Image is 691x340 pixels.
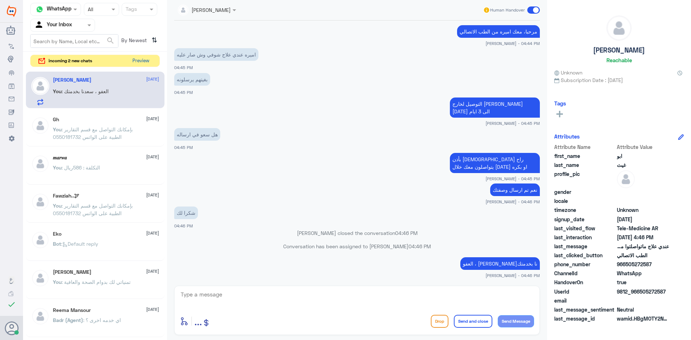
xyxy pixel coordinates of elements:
span: search [106,36,115,45]
span: غيث [617,161,669,169]
span: You [53,279,62,285]
h5: Reema Mansour [53,307,91,313]
span: last_message_sentiment [554,306,615,313]
img: defaultAdmin.png [607,16,631,40]
span: [DATE] [146,76,159,82]
span: ChannelId [554,269,615,277]
div: Tags [125,5,137,14]
span: Tele-Medicine AR [617,225,669,232]
p: Conversation has been assigned to [PERSON_NAME] [174,242,540,250]
span: 9812_966505272587 [617,288,669,295]
span: الطب الاتصالي [617,251,669,259]
span: signup_date [554,216,615,223]
h5: [PERSON_NAME] [593,46,645,54]
p: 6/10/2025, 4:45 PM [450,98,540,118]
span: 966505272587 [617,260,669,268]
span: ابو [617,152,669,160]
h6: Tags [554,100,566,106]
span: first_name [554,152,615,160]
span: Human Handover [490,7,525,13]
span: 04:46 PM [395,230,417,236]
img: yourInbox.svg [34,20,45,31]
span: 04:46 PM [174,223,193,228]
span: You [53,164,62,171]
p: 6/10/2025, 4:45 PM [174,73,210,86]
button: ... [194,313,202,329]
i: check [7,300,16,309]
img: defaultAdmin.png [31,231,49,249]
span: incoming 2 new chats [49,58,92,64]
button: Drop [431,315,448,328]
p: 6/10/2025, 4:45 PM [174,128,220,141]
span: phone_number [554,260,615,268]
img: whatsapp.png [34,4,45,15]
button: search [106,35,115,47]
span: Badr (Agent) [53,317,83,323]
span: 2025-10-05T10:56:31.141Z [617,216,669,223]
span: Bot [53,241,61,247]
span: [PERSON_NAME] - 04:45 PM [485,176,540,182]
span: null [617,188,669,196]
img: defaultAdmin.png [617,170,635,188]
img: defaultAdmin.png [31,269,49,287]
span: Subscription Date : [DATE] [554,76,684,84]
span: : بإمكانك التواصل مع قسم التقارير الطبية على الواتس 0550181732 [53,203,133,216]
p: 6/10/2025, 4:45 PM [174,48,258,61]
h6: Attributes [554,133,580,140]
input: Search by Name, Local etc… [31,35,118,47]
span: 2 [617,269,669,277]
span: ... [194,314,202,327]
h5: Eko [53,231,62,237]
button: Send and close [454,315,492,328]
span: [DATE] [146,154,159,160]
span: [PERSON_NAME] - 04:45 PM [485,120,540,126]
span: 04:45 PM [174,65,193,70]
span: last_name [554,161,615,169]
span: You [53,203,62,209]
h5: Mohammed ALRASHED [53,269,91,275]
p: 6/10/2025, 4:45 PM [450,153,540,173]
h5: ابو غيث [53,77,91,83]
span: عندي علاج ماتواصلتوا من شانه [617,242,669,250]
button: Send Message [498,315,534,327]
span: 0 [617,306,669,313]
span: : العفو ، سعدنا بخدمتك [62,88,109,94]
p: 6/10/2025, 4:46 PM [490,183,540,196]
span: : تمنياتي لك بدوام الصحة والعافية [62,279,131,285]
h5: Fawziah..🕊 [53,193,79,199]
span: 2025-10-06T13:46:20.7569124Z [617,234,669,241]
img: defaultAdmin.png [31,307,49,325]
span: You [53,126,62,132]
p: 6/10/2025, 4:46 PM [174,207,198,219]
span: null [617,297,669,304]
span: [PERSON_NAME] - 04:46 PM [485,199,540,205]
span: 04:46 PM [408,243,431,249]
span: : التكلفة : 586ريال [62,164,100,171]
span: 04:45 PM [174,145,193,150]
span: [DATE] [146,115,159,122]
i: ⇅ [152,34,157,46]
span: [DATE] [146,230,159,236]
img: defaultAdmin.png [31,193,49,211]
span: last_visited_flow [554,225,615,232]
span: Unknown [617,206,669,214]
span: UserId [554,288,615,295]
button: Avatar [5,321,18,335]
p: [PERSON_NAME] closed the conversation [174,229,540,237]
span: last_message [554,242,615,250]
img: defaultAdmin.png [31,155,49,173]
span: last_clicked_button [554,251,615,259]
span: email [554,297,615,304]
span: HandoverOn [554,278,615,286]
span: 04:45 PM [174,90,193,95]
span: You [53,88,62,94]
span: : بإمكانك التواصل مع قسم التقارير الطبية على الواتس 0550181732 [53,126,133,140]
h5: 𝒎𝒂𝒓𝒘𝒂 [53,155,67,161]
span: gender [554,188,615,196]
span: [PERSON_NAME] - 04:44 PM [485,40,540,46]
span: [DATE] [146,306,159,313]
h6: Reachable [606,57,632,63]
span: true [617,278,669,286]
span: Unknown [554,69,582,76]
span: : اي خدمه اخرى ؟ [83,317,121,323]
